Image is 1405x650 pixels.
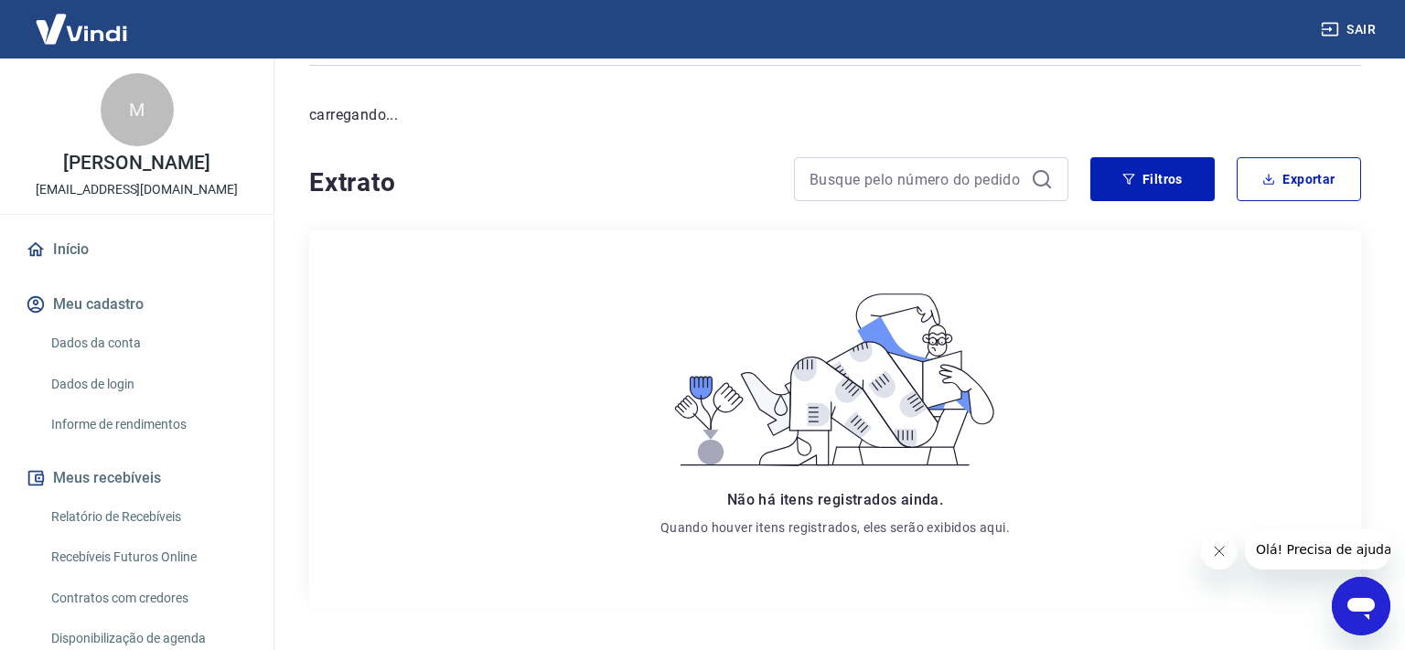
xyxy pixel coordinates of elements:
[36,180,238,199] p: [EMAIL_ADDRESS][DOMAIN_NAME]
[101,73,174,146] div: M
[22,284,252,325] button: Meu cadastro
[44,366,252,403] a: Dados de login
[1245,529,1390,570] iframe: Mensagem da empresa
[22,458,252,498] button: Meus recebíveis
[660,518,1010,537] p: Quando houver itens registrados, eles serão exibidos aqui.
[44,406,252,443] a: Informe de rendimentos
[44,538,252,576] a: Recebíveis Futuros Online
[22,229,252,270] a: Início
[309,165,772,201] h4: Extrato
[63,154,209,173] p: [PERSON_NAME]
[727,491,943,508] span: Não há itens registrados ainda.
[22,1,141,57] img: Vindi
[309,104,1361,126] p: carregando...
[1090,157,1215,201] button: Filtros
[44,580,252,617] a: Contratos com credores
[11,13,154,27] span: Olá! Precisa de ajuda?
[44,498,252,536] a: Relatório de Recebíveis
[810,165,1024,193] input: Busque pelo número do pedido
[44,325,252,362] a: Dados da conta
[1237,157,1361,201] button: Exportar
[1201,533,1238,570] iframe: Fechar mensagem
[1332,577,1390,635] iframe: Botão para abrir a janela de mensagens
[1317,13,1383,47] button: Sair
